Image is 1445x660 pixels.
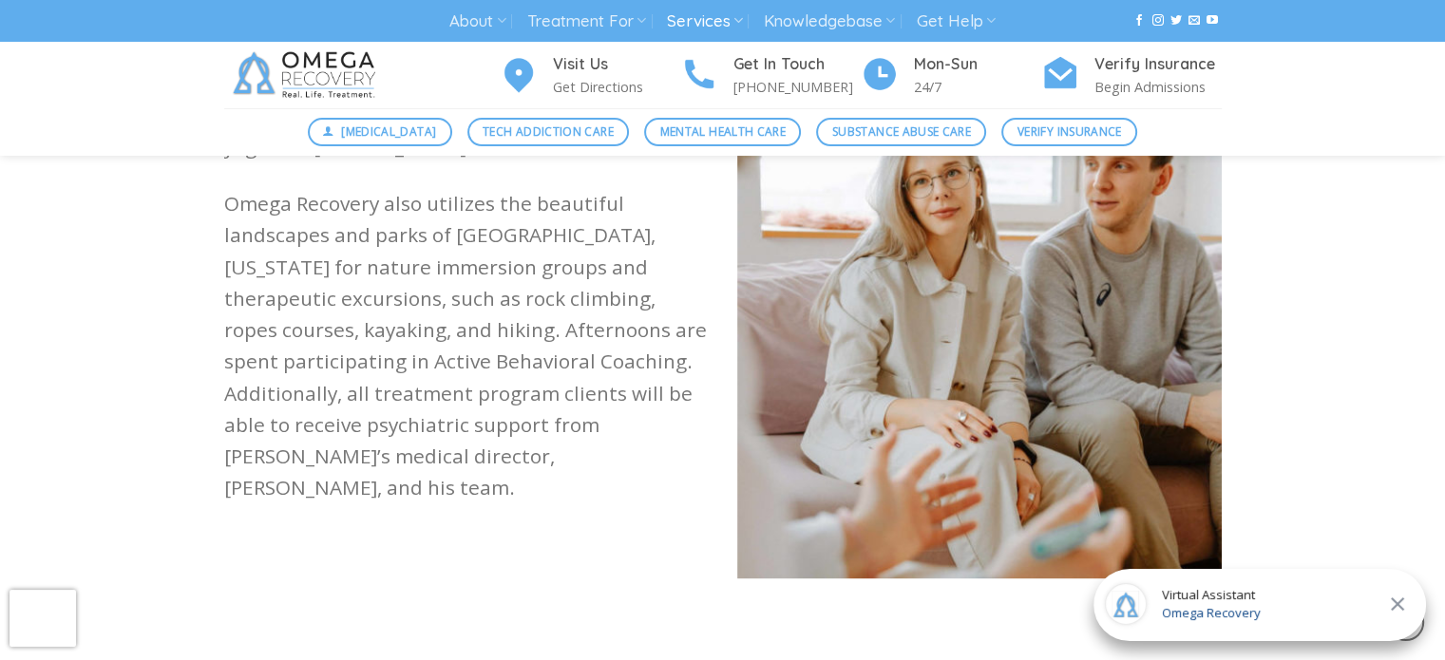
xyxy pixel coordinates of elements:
[914,76,1041,98] p: 24/7
[917,4,996,39] a: Get Help
[341,123,436,141] span: [MEDICAL_DATA]
[660,123,786,141] span: Mental Health Care
[832,123,971,141] span: Substance Abuse Care
[1017,123,1122,141] span: Verify Insurance
[816,118,986,146] a: Substance Abuse Care
[308,118,452,146] a: [MEDICAL_DATA]
[733,76,861,98] p: [PHONE_NUMBER]
[1041,52,1222,99] a: Verify Insurance Begin Admissions
[1001,118,1137,146] a: Verify Insurance
[680,52,861,99] a: Get In Touch [PHONE_NUMBER]
[553,52,680,77] h4: Visit Us
[1188,14,1200,28] a: Send us an email
[467,118,630,146] a: Tech Addiction Care
[1151,14,1163,28] a: Follow on Instagram
[224,188,709,504] p: Omega Recovery also utilizes the beautiful landscapes and parks of [GEOGRAPHIC_DATA], [US_STATE] ...
[449,4,505,39] a: About
[500,52,680,99] a: Visit Us Get Directions
[644,118,801,146] a: Mental Health Care
[733,52,861,77] h4: Get In Touch
[527,4,646,39] a: Treatment For
[1094,52,1222,77] h4: Verify Insurance
[914,52,1041,77] h4: Mon-Sun
[1094,76,1222,98] p: Begin Admissions
[667,4,742,39] a: Services
[1170,14,1182,28] a: Follow on Twitter
[224,42,390,108] img: Omega Recovery
[483,123,614,141] span: Tech Addiction Care
[764,4,895,39] a: Knowledgebase
[1207,14,1218,28] a: Follow on YouTube
[1133,14,1145,28] a: Follow on Facebook
[553,76,680,98] p: Get Directions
